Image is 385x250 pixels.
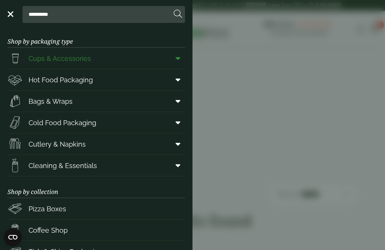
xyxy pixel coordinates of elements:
[8,112,185,133] a: Cold Food Packaging
[8,155,185,176] a: Cleaning & Essentials
[8,26,185,48] h3: Shop by packaging type
[8,69,185,90] a: Hot Food Packaging
[8,176,185,198] h3: Shop by collection
[8,198,185,219] a: Pizza Boxes
[8,48,185,69] a: Cups & Accessories
[8,115,23,130] img: Sandwich_box.svg
[8,133,185,155] a: Cutlery & Napkins
[29,139,86,149] span: Cutlery & Napkins
[29,161,97,171] span: Cleaning & Essentials
[4,228,22,246] button: Open CMP widget
[8,91,185,112] a: Bags & Wraps
[29,75,93,85] span: Hot Food Packaging
[29,225,68,235] span: Coffee Shop
[29,53,91,64] span: Cups & Accessories
[8,51,23,66] img: PintNhalf_cup.svg
[8,136,23,152] img: Cutlery.svg
[8,220,185,241] a: Coffee Shop
[29,118,96,128] span: Cold Food Packaging
[8,158,23,173] img: open-wipe.svg
[29,204,66,214] span: Pizza Boxes
[8,94,23,109] img: Paper_carriers.svg
[8,201,23,216] img: Pizza_boxes.svg
[8,72,23,87] img: Deli_box.svg
[29,96,73,106] span: Bags & Wraps
[8,223,23,238] img: HotDrink_paperCup.svg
